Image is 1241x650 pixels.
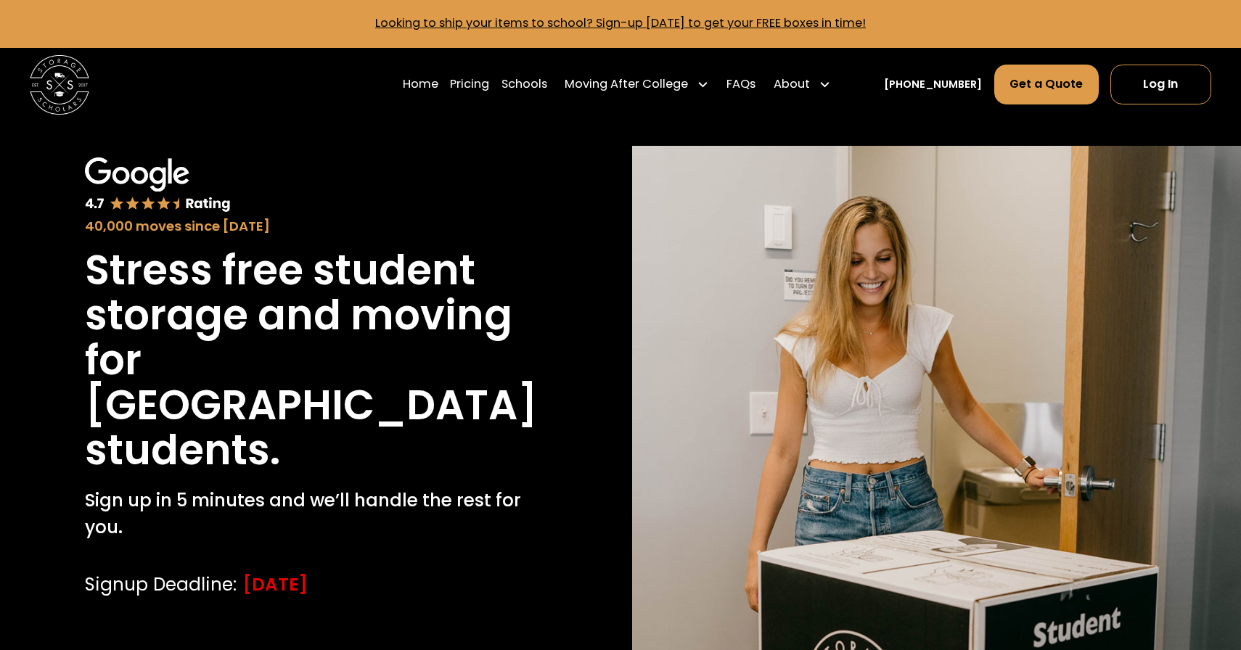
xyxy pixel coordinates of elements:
a: Get a Quote [994,65,1099,104]
img: Storage Scholars main logo [30,55,89,115]
a: Schools [501,64,547,105]
a: Log In [1110,65,1211,104]
div: Signup Deadline: [85,572,237,598]
a: Home [403,64,438,105]
a: FAQs [726,64,755,105]
div: 40,000 moves since [DATE] [85,216,523,236]
p: Sign up in 5 minutes and we’ll handle the rest for you. [85,487,523,541]
img: Google 4.7 star rating [85,157,231,213]
a: Pricing [450,64,489,105]
h1: Stress free student storage and moving for [85,248,523,383]
a: Looking to ship your items to school? Sign-up [DATE] to get your FREE boxes in time! [375,15,866,31]
div: About [774,75,810,94]
a: [PHONE_NUMBER] [884,77,982,92]
h1: students. [85,428,280,473]
div: [DATE] [243,572,308,598]
h1: [GEOGRAPHIC_DATA] [85,383,538,428]
div: Moving After College [565,75,688,94]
